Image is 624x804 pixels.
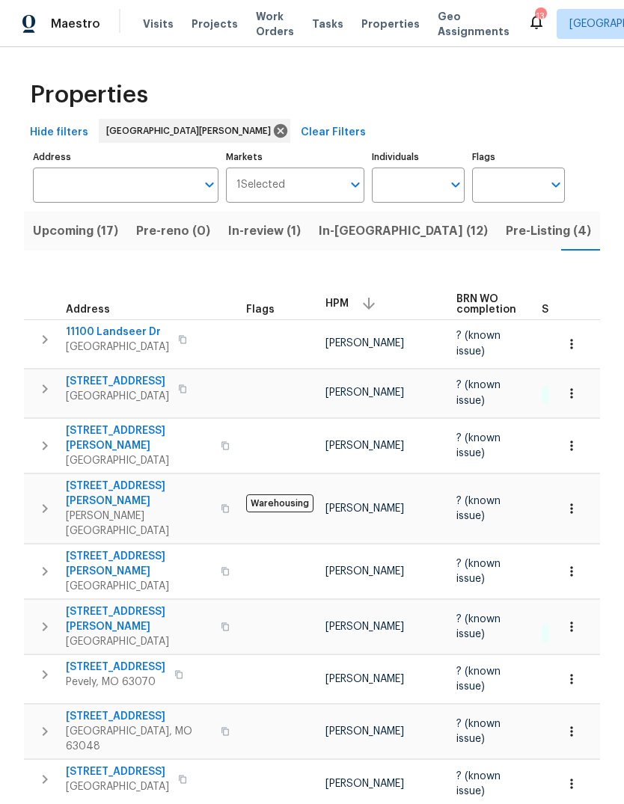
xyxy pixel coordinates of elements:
[256,9,294,39] span: Work Orders
[66,453,212,468] span: [GEOGRAPHIC_DATA]
[246,494,313,512] span: Warehousing
[545,174,566,195] button: Open
[535,9,545,24] div: 13
[33,153,218,162] label: Address
[325,387,404,398] span: [PERSON_NAME]
[543,627,584,639] span: 1 Done
[319,221,488,242] span: In-[GEOGRAPHIC_DATA] (12)
[143,16,174,31] span: Visits
[325,674,404,684] span: [PERSON_NAME]
[66,779,169,794] span: [GEOGRAPHIC_DATA]
[506,221,591,242] span: Pre-Listing (4)
[66,675,165,690] span: Pevely, MO 63070
[51,16,100,31] span: Maestro
[456,294,516,315] span: BRN WO completion
[66,660,165,675] span: [STREET_ADDRESS]
[361,16,420,31] span: Properties
[345,174,366,195] button: Open
[66,374,169,389] span: [STREET_ADDRESS]
[325,622,404,632] span: [PERSON_NAME]
[456,559,501,584] span: ? (known issue)
[30,123,88,142] span: Hide filters
[66,479,212,509] span: [STREET_ADDRESS][PERSON_NAME]
[325,441,404,451] span: [PERSON_NAME]
[66,389,169,404] span: [GEOGRAPHIC_DATA]
[325,298,349,309] span: HPM
[66,325,169,340] span: 11100 Landseer Dr
[438,9,510,39] span: Geo Assignments
[301,123,366,142] span: Clear Filters
[456,666,501,692] span: ? (known issue)
[325,779,404,789] span: [PERSON_NAME]
[66,724,212,754] span: [GEOGRAPHIC_DATA], MO 63048
[66,549,212,579] span: [STREET_ADDRESS][PERSON_NAME]
[295,119,372,147] button: Clear Filters
[312,19,343,29] span: Tasks
[66,579,212,594] span: [GEOGRAPHIC_DATA]
[456,614,501,639] span: ? (known issue)
[456,433,501,458] span: ? (known issue)
[99,119,290,143] div: [GEOGRAPHIC_DATA][PERSON_NAME]
[66,509,212,538] span: [PERSON_NAME][GEOGRAPHIC_DATA]
[325,566,404,577] span: [PERSON_NAME]
[228,221,301,242] span: In-review (1)
[66,304,110,315] span: Address
[372,153,465,162] label: Individuals
[472,153,565,162] label: Flags
[456,331,501,356] span: ? (known issue)
[445,174,466,195] button: Open
[66,634,212,649] span: [GEOGRAPHIC_DATA]
[106,123,277,138] span: [GEOGRAPHIC_DATA][PERSON_NAME]
[246,304,275,315] span: Flags
[456,771,501,797] span: ? (known issue)
[66,423,212,453] span: [STREET_ADDRESS][PERSON_NAME]
[136,221,210,242] span: Pre-reno (0)
[542,304,590,315] span: Summary
[456,496,501,521] span: ? (known issue)
[66,764,169,779] span: [STREET_ADDRESS]
[325,503,404,514] span: [PERSON_NAME]
[236,179,285,191] span: 1 Selected
[325,726,404,737] span: [PERSON_NAME]
[66,709,212,724] span: [STREET_ADDRESS]
[192,16,238,31] span: Projects
[199,174,220,195] button: Open
[66,340,169,355] span: [GEOGRAPHIC_DATA]
[456,719,501,744] span: ? (known issue)
[30,88,148,102] span: Properties
[24,119,94,147] button: Hide filters
[543,389,584,402] span: 1 Done
[33,221,118,242] span: Upcoming (17)
[66,604,212,634] span: [STREET_ADDRESS][PERSON_NAME]
[226,153,365,162] label: Markets
[325,338,404,349] span: [PERSON_NAME]
[456,380,501,405] span: ? (known issue)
